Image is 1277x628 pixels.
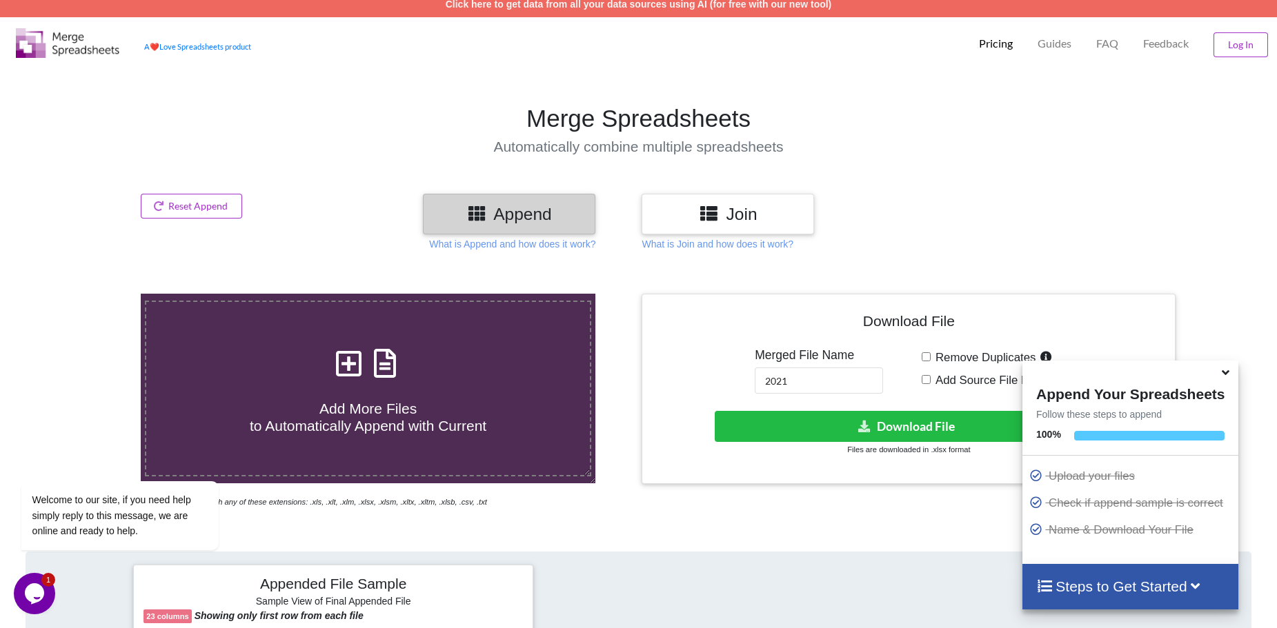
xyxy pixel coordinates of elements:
h3: Append [433,204,585,224]
span: Add More Files to Automatically Append with Current [250,401,486,434]
p: Upload your files [1029,467,1235,485]
h5: Merged File Name [755,348,883,363]
p: What is Join and how does it work? [642,237,793,251]
span: Remove Duplicates [931,351,1036,364]
span: Add Source File Names [931,374,1058,387]
iframe: chat widget [14,573,58,614]
p: What is Append and how does it work? [429,237,595,251]
button: Log In [1214,32,1268,57]
img: Logo.png [16,28,119,58]
i: You can select files with any of these extensions: .xls, .xlt, .xlm, .xlsx, .xlsm, .xltx, .xltm, ... [141,498,487,506]
b: Showing only first row from each file [195,610,364,621]
h4: Download File [652,304,1165,343]
p: Name & Download Your File [1029,521,1235,538]
p: Follow these steps to append [1022,407,1238,421]
button: Reset Append [141,194,243,219]
b: 100 % [1036,429,1061,440]
small: Files are downloaded in .xlsx format [847,445,970,454]
button: Download File [715,411,1100,442]
a: AheartLove Spreadsheets product [144,42,251,51]
span: Feedback [1143,38,1189,49]
p: FAQ [1096,37,1118,51]
b: 23 columns [146,612,189,620]
h4: Append Your Spreadsheets [1022,382,1238,403]
h6: Sample View of Final Appended File [143,596,523,609]
p: Check if append sample is correct [1029,494,1235,511]
h4: Appended File Sample [143,575,523,594]
span: heart [150,42,159,51]
p: Pricing [979,37,1013,51]
p: Guides [1038,37,1071,51]
input: Enter File Name [755,367,883,394]
iframe: chat widget [14,356,262,566]
h3: Join [652,204,804,224]
h4: Steps to Get Started [1036,578,1225,595]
